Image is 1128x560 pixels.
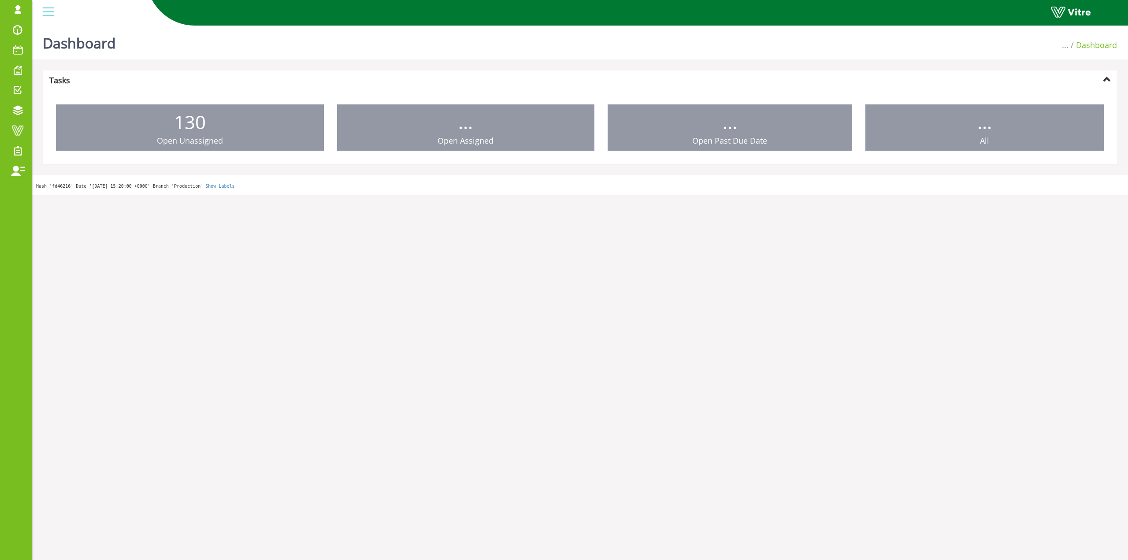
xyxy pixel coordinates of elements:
span: Hash 'fd46216' Date '[DATE] 15:20:00 +0000' Branch 'Production' [36,184,203,189]
a: ... Open Past Due Date [608,104,852,151]
h1: Dashboard [43,22,116,59]
span: ... [977,109,992,134]
span: Open Unassigned [157,135,223,146]
span: ... [458,109,473,134]
a: Show Labels [205,184,234,189]
span: Open Assigned [438,135,493,146]
a: ... Open Assigned [337,104,595,151]
span: ... [723,109,737,134]
li: Dashboard [1069,40,1117,51]
strong: Tasks [49,75,70,85]
span: 130 [174,109,206,134]
span: Open Past Due Date [692,135,767,146]
a: ... All [865,104,1104,151]
a: 130 Open Unassigned [56,104,324,151]
span: All [980,135,989,146]
span: ... [1062,40,1069,50]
